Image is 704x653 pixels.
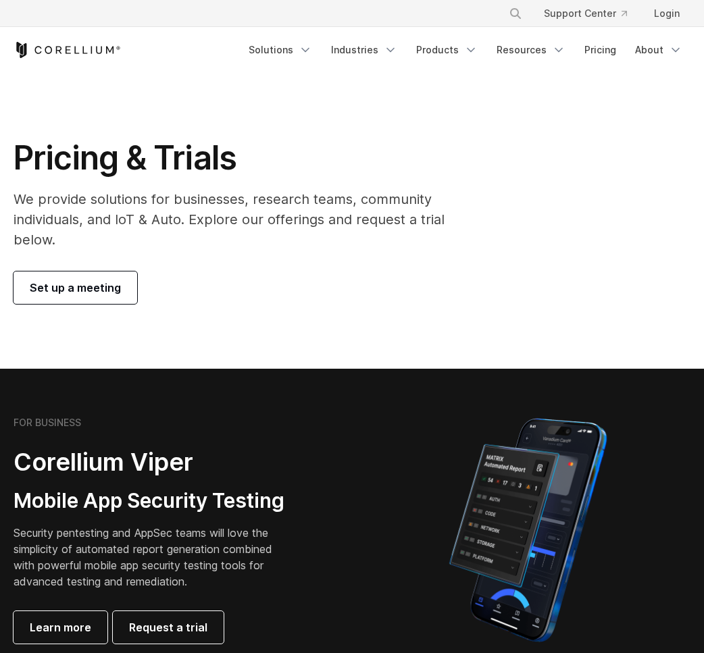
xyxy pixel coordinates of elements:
div: Navigation Menu [241,38,690,62]
a: Set up a meeting [14,271,137,304]
span: Request a trial [129,619,207,635]
a: Learn more [14,611,107,644]
h2: Corellium Viper [14,447,287,477]
a: Request a trial [113,611,224,644]
a: Login [643,1,690,26]
a: Support Center [533,1,638,26]
a: Corellium Home [14,42,121,58]
h3: Mobile App Security Testing [14,488,287,514]
span: Learn more [30,619,91,635]
a: Pricing [576,38,624,62]
button: Search [503,1,528,26]
a: About [627,38,690,62]
a: Solutions [241,38,320,62]
a: Industries [323,38,405,62]
img: Corellium MATRIX automated report on iPhone showing app vulnerability test results across securit... [426,412,630,648]
a: Products [408,38,486,62]
p: We provide solutions for businesses, research teams, community individuals, and IoT & Auto. Explo... [14,189,456,250]
span: Set up a meeting [30,280,121,296]
p: Security pentesting and AppSec teams will love the simplicity of automated report generation comb... [14,525,287,590]
div: Navigation Menu [493,1,690,26]
h1: Pricing & Trials [14,138,456,178]
h6: FOR BUSINESS [14,417,81,429]
a: Resources [488,38,574,62]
